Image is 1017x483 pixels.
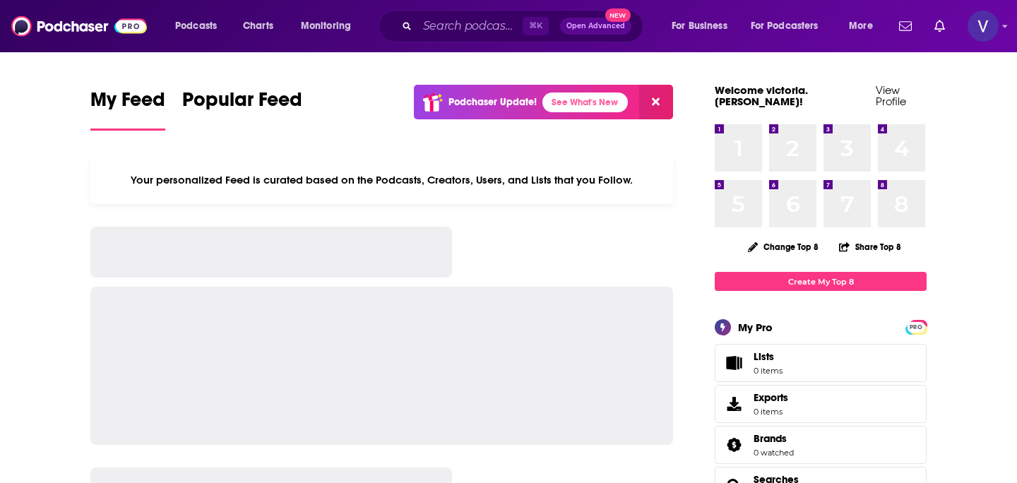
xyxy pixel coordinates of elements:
[893,14,917,38] a: Show notifications dropdown
[754,407,788,417] span: 0 items
[720,435,748,455] a: Brands
[720,353,748,373] span: Lists
[968,11,999,42] img: User Profile
[929,14,951,38] a: Show notifications dropdown
[11,13,147,40] img: Podchaser - Follow, Share and Rate Podcasts
[542,93,628,112] a: See What's New
[182,88,302,120] span: Popular Feed
[301,16,351,36] span: Monitoring
[392,10,657,42] div: Search podcasts, credits, & more...
[838,233,902,261] button: Share Top 8
[448,96,537,108] p: Podchaser Update!
[720,394,748,414] span: Exports
[566,23,625,30] span: Open Advanced
[968,11,999,42] button: Show profile menu
[754,432,787,445] span: Brands
[908,322,924,333] span: PRO
[908,321,924,332] a: PRO
[90,156,673,204] div: Your personalized Feed is curated based on the Podcasts, Creators, Users, and Lists that you Follow.
[742,15,839,37] button: open menu
[662,15,745,37] button: open menu
[715,426,927,464] span: Brands
[672,16,727,36] span: For Business
[90,88,165,120] span: My Feed
[968,11,999,42] span: Logged in as victoria.wilson
[175,16,217,36] span: Podcasts
[754,350,783,363] span: Lists
[751,16,819,36] span: For Podcasters
[90,88,165,131] a: My Feed
[605,8,631,22] span: New
[754,366,783,376] span: 0 items
[754,350,774,363] span: Lists
[754,448,794,458] a: 0 watched
[876,83,906,108] a: View Profile
[849,16,873,36] span: More
[291,15,369,37] button: open menu
[715,83,808,108] a: Welcome victoria.[PERSON_NAME]!
[839,15,891,37] button: open menu
[715,272,927,291] a: Create My Top 8
[715,344,927,382] a: Lists
[739,238,827,256] button: Change Top 8
[738,321,773,334] div: My Pro
[165,15,235,37] button: open menu
[754,391,788,404] span: Exports
[417,15,523,37] input: Search podcasts, credits, & more...
[523,17,549,35] span: ⌘ K
[182,88,302,131] a: Popular Feed
[560,18,631,35] button: Open AdvancedNew
[243,16,273,36] span: Charts
[234,15,282,37] a: Charts
[754,432,794,445] a: Brands
[715,385,927,423] a: Exports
